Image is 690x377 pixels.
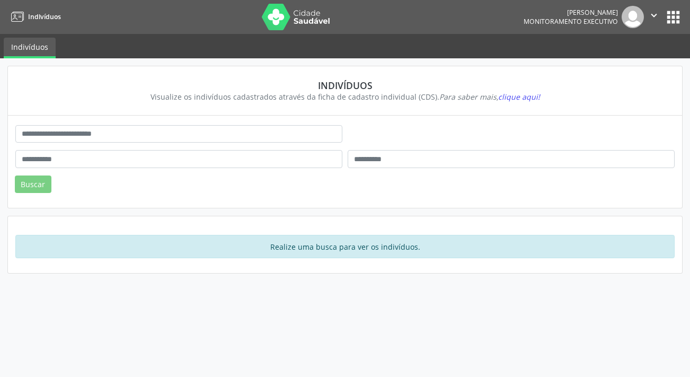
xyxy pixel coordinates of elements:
[622,6,644,28] img: img
[524,8,618,17] div: [PERSON_NAME]
[15,176,51,194] button: Buscar
[7,8,61,25] a: Indivíduos
[439,92,540,102] i: Para saber mais,
[28,12,61,21] span: Indivíduos
[23,91,667,102] div: Visualize os indivíduos cadastrados através da ficha de cadastro individual (CDS).
[498,92,540,102] span: clique aqui!
[644,6,664,28] button: 
[4,38,56,58] a: Indivíduos
[524,17,618,26] span: Monitoramento Executivo
[648,10,660,21] i: 
[15,235,675,258] div: Realize uma busca para ver os indivíduos.
[664,8,683,27] button: apps
[23,80,667,91] div: Indivíduos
